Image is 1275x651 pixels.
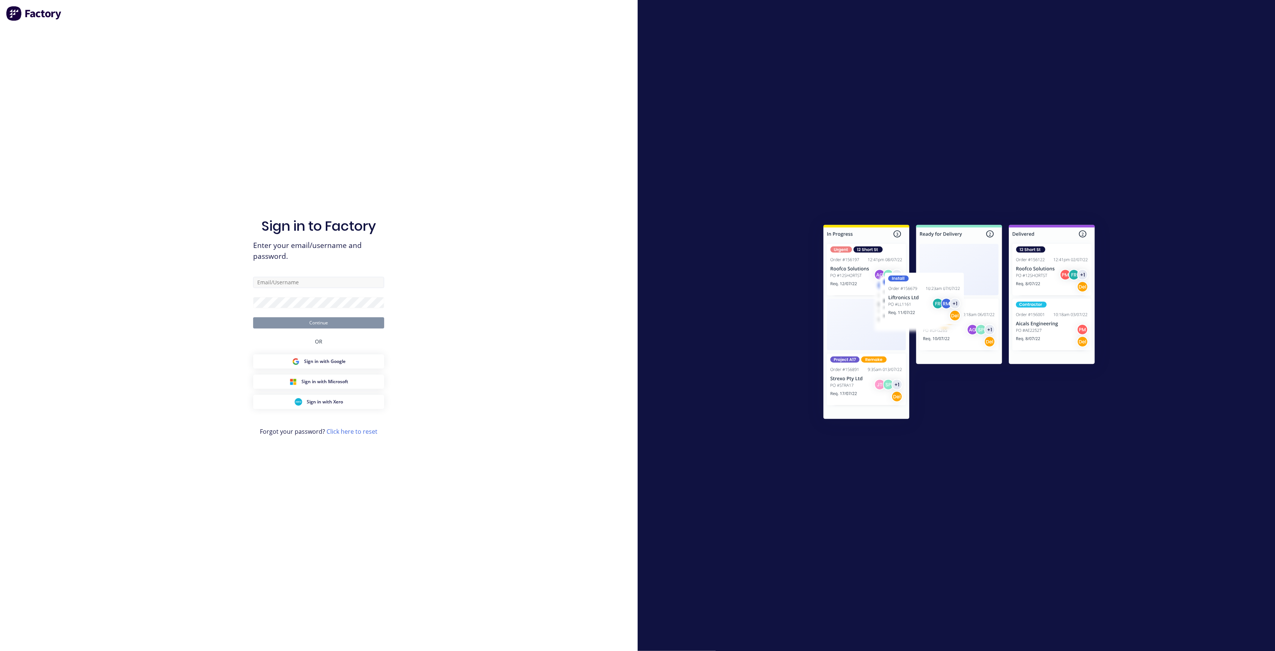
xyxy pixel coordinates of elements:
span: Sign in with Microsoft [301,378,348,385]
span: Forgot your password? [260,427,377,436]
button: Microsoft Sign inSign in with Microsoft [253,375,384,389]
img: Factory [6,6,62,21]
span: Sign in with Google [304,358,346,365]
button: Google Sign inSign in with Google [253,354,384,369]
img: Xero Sign in [295,398,302,406]
div: OR [315,328,322,354]
span: Sign in with Xero [307,399,343,405]
img: Sign in [807,210,1111,437]
span: Enter your email/username and password. [253,240,384,262]
h1: Sign in to Factory [261,218,376,234]
img: Microsoft Sign in [289,378,297,385]
button: Continue [253,317,384,328]
a: Click here to reset [327,427,377,436]
button: Xero Sign inSign in with Xero [253,395,384,409]
img: Google Sign in [292,358,300,365]
input: Email/Username [253,277,384,288]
